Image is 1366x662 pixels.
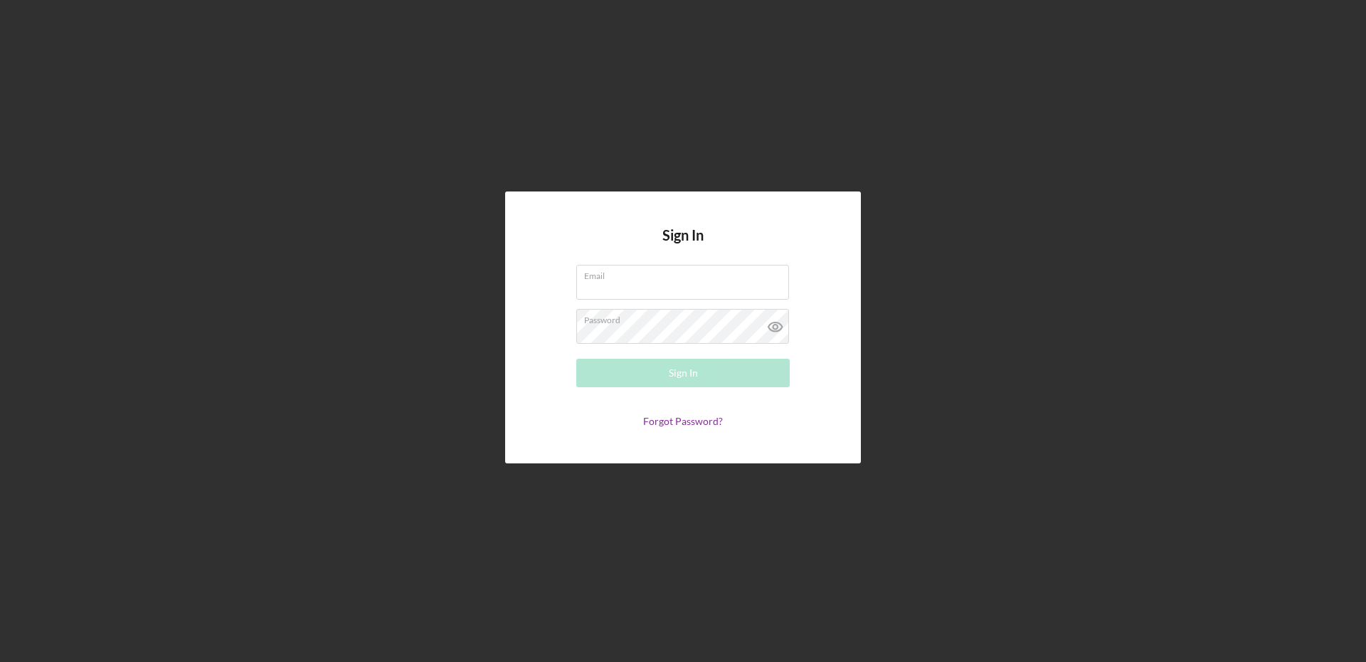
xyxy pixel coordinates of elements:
[584,310,789,325] label: Password
[584,266,789,281] label: Email
[576,359,790,387] button: Sign In
[643,415,723,427] a: Forgot Password?
[669,359,698,387] div: Sign In
[662,227,704,265] h4: Sign In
